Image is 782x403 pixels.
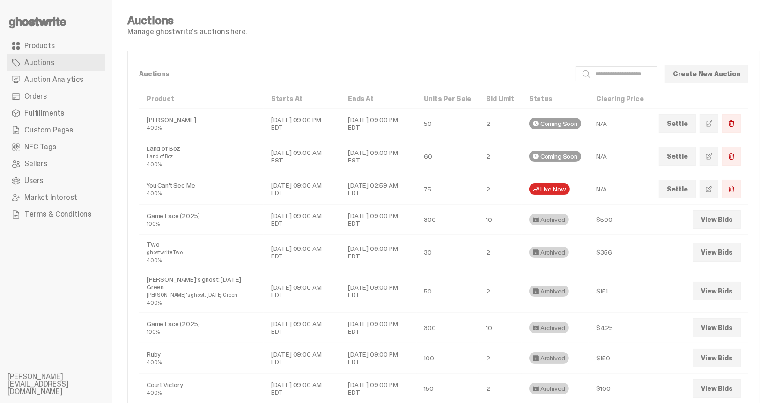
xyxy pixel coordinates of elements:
small: 400% [147,161,162,168]
th: Clearing Price [589,89,651,109]
td: [DATE] 09:00 PM EDT [340,205,416,235]
a: NFC Tags [7,139,105,155]
td: Two [139,235,264,270]
span: Sellers [24,160,47,168]
td: Game Face (2025) [139,205,264,235]
th: Product [139,89,264,109]
td: [DATE] 09:00 AM EDT [264,313,340,343]
small: 400% [147,389,162,396]
td: $425 [589,313,651,343]
a: Custom Pages [7,122,105,139]
h4: Auctions [127,15,247,26]
a: Auction Analytics [7,71,105,88]
a: View Bids [693,282,741,300]
td: [PERSON_NAME] [139,109,264,139]
td: [DATE] 09:00 PM EDT [340,343,416,374]
td: $150 [589,343,651,374]
td: $356 [589,235,651,270]
div: Archived [529,322,569,333]
a: Market Interest [7,189,105,206]
small: Land of Boz [147,153,173,160]
td: 10 [479,313,522,343]
a: Create New Auction [665,65,748,83]
td: $151 [589,270,651,313]
li: [PERSON_NAME][EMAIL_ADDRESS][DOMAIN_NAME] [7,373,120,396]
a: View Bids [693,318,741,337]
a: Fulfillments [7,105,105,122]
td: [DATE] 09:00 PM EDT [264,109,340,139]
td: 2 [479,270,522,313]
a: Settle [659,147,696,166]
td: [DATE] 09:00 PM EDT [340,235,416,270]
td: [DATE] 09:00 AM EDT [264,270,340,313]
th: Units Per Sale [417,89,479,109]
td: 2 [479,343,522,374]
a: Ends At [348,95,374,103]
small: 400% [147,300,162,306]
td: $500 [589,205,651,235]
td: [DATE] 09:00 PM EDT [340,313,416,343]
a: Users [7,172,105,189]
td: [DATE] 09:00 PM EDT [340,109,416,139]
div: Archived [529,286,569,297]
td: 100 [417,343,479,374]
td: 50 [417,270,479,313]
td: 2 [479,174,522,205]
td: 2 [479,235,522,270]
small: 100% [147,329,160,335]
small: 400% [147,359,162,366]
td: [DATE] 09:00 PM EST [340,139,416,174]
td: N/A [589,139,651,174]
span: Custom Pages [24,126,73,134]
small: 400% [147,190,162,197]
div: Coming Soon [529,118,581,129]
a: Settle [659,180,696,198]
a: Auctions [7,54,105,71]
td: 50 [417,109,479,139]
td: [DATE] 09:00 AM EST [264,139,340,174]
td: [DATE] 09:00 AM EDT [264,235,340,270]
small: [PERSON_NAME]'s ghost: [DATE] Green [147,292,237,298]
small: ghostwrite Two [147,249,183,256]
p: Auctions [139,71,568,77]
span: Orders [24,93,47,100]
span: Products [24,42,55,50]
td: 75 [417,174,479,205]
th: Bid Limit [479,89,522,109]
a: Terms & Conditions [7,206,105,223]
td: 300 [417,313,479,343]
span: Fulfillments [24,110,64,117]
a: Orders [7,88,105,105]
div: Coming Soon [529,151,581,162]
td: N/A [589,174,651,205]
a: Sellers [7,155,105,172]
small: 100% [147,220,160,227]
div: Archived [529,352,569,364]
span: Auction Analytics [24,76,83,83]
span: Auctions [24,59,54,66]
div: Archived [529,247,569,258]
small: 400% [147,257,162,264]
td: [DATE] 09:00 PM EDT [340,270,416,313]
td: 30 [417,235,479,270]
td: 2 [479,139,522,174]
div: Archived [529,214,569,225]
td: You Can't See Me [139,174,264,205]
td: [DATE] 09:00 AM EDT [264,174,340,205]
p: Manage ghostwrite's auctions here. [127,28,247,36]
td: [DATE] 02:59 AM EDT [340,174,416,205]
span: Market Interest [24,194,77,201]
th: Status [522,89,589,109]
a: View Bids [693,349,741,367]
small: 400% [147,125,162,131]
div: Live Now [529,183,570,195]
span: Users [24,177,43,184]
a: View Bids [693,379,741,398]
a: Starts At [271,95,303,103]
td: 300 [417,205,479,235]
a: Products [7,37,105,54]
td: [PERSON_NAME]'s ghost: [DATE] Green [139,270,264,313]
td: Ruby [139,343,264,374]
a: View Bids [693,210,741,229]
a: View Bids [693,243,741,262]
